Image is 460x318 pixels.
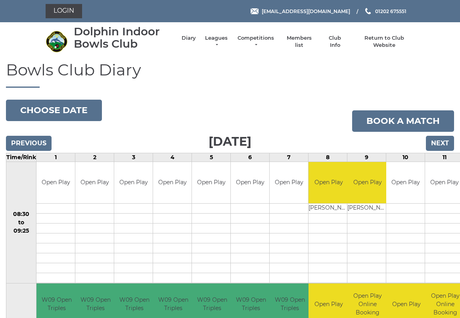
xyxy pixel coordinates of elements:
td: Open Play [309,162,349,204]
td: 4 [153,153,192,162]
td: 10 [386,153,425,162]
a: Login [46,4,82,18]
td: 3 [114,153,153,162]
a: Book a match [352,110,454,132]
td: [PERSON_NAME] [309,204,349,214]
td: 7 [270,153,309,162]
a: Return to Club Website [355,35,414,49]
a: Phone us 01202 675551 [364,8,406,15]
td: Open Play [75,162,114,204]
td: Open Play [386,162,425,204]
td: Open Play [231,162,269,204]
td: Open Play [192,162,230,204]
input: Next [426,136,454,151]
img: Phone us [365,8,371,14]
img: Email [251,8,259,14]
a: Diary [182,35,196,42]
h1: Bowls Club Diary [6,61,454,88]
a: Competitions [237,35,275,49]
td: 5 [192,153,231,162]
span: 01202 675551 [375,8,406,14]
td: Open Play [270,162,308,204]
td: Open Play [153,162,192,204]
td: 9 [347,153,386,162]
div: Dolphin Indoor Bowls Club [74,25,174,50]
td: [PERSON_NAME] [347,204,387,214]
a: Club Info [324,35,347,49]
img: Dolphin Indoor Bowls Club [46,31,67,52]
td: 2 [75,153,114,162]
td: Open Play [347,162,387,204]
td: Open Play [36,162,75,204]
span: [EMAIL_ADDRESS][DOMAIN_NAME] [262,8,350,14]
input: Previous [6,136,52,151]
a: Leagues [204,35,229,49]
a: Members list [282,35,315,49]
td: Time/Rink [6,153,36,162]
button: Choose date [6,100,102,121]
td: 1 [36,153,75,162]
td: Open Play [114,162,153,204]
td: 6 [231,153,270,162]
td: 8 [309,153,347,162]
a: Email [EMAIL_ADDRESS][DOMAIN_NAME] [251,8,350,15]
td: 08:30 to 09:25 [6,162,36,283]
